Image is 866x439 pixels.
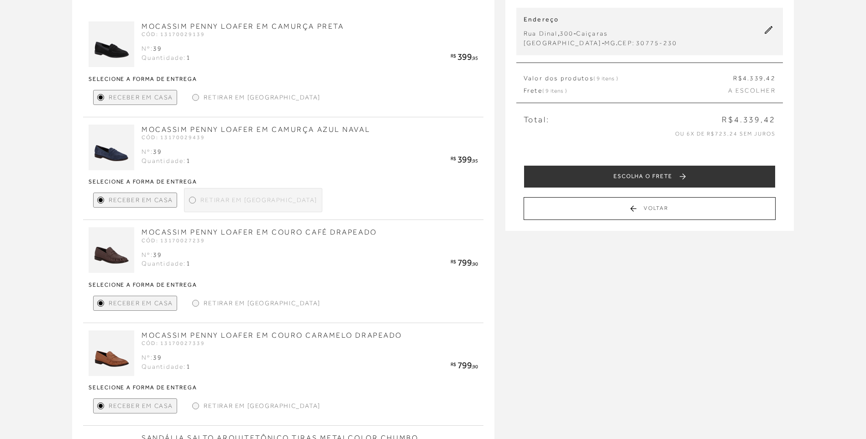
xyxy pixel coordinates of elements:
span: 39 [153,251,162,258]
span: Total: [524,114,550,125]
span: 39 [153,45,162,52]
span: Frete [524,86,567,95]
img: MOCASSIM PENNY LOAFER EM COURO CAFÉ DRAPEADO [89,227,134,273]
span: Retirar em [GEOGRAPHIC_DATA] [204,401,320,411]
span: 799 [457,257,472,267]
div: Quantidade: [142,53,191,63]
span: ,95 [472,158,478,163]
a: MOCASSIM PENNY LOAFER EM COURO CARAMELO DRAPEADO [142,331,402,340]
span: Receber em Casa [109,195,173,205]
span: ,95 [472,55,478,61]
span: 39 [153,354,162,361]
span: 4.339 [743,74,764,82]
button: ESCOLHA O FRETE [524,165,776,188]
span: 799 [457,360,472,370]
span: CÓD: 13170027339 [142,340,205,346]
span: 399 [457,52,472,62]
span: Retirar em [GEOGRAPHIC_DATA] [204,93,320,102]
span: Valor dos produtos [524,74,618,83]
span: R$4.339,42 [722,114,776,125]
span: [GEOGRAPHIC_DATA] [524,39,602,47]
span: R$ [451,361,456,367]
span: ,42 [764,74,776,82]
span: 1 [186,54,191,61]
span: CÓD: 13170029139 [142,31,205,37]
div: , - [524,29,677,38]
span: CÓD: 13170029439 [142,134,205,141]
a: MOCASSIM PENNY LOAFER EM COURO CAFÉ DRAPEADO [142,228,377,236]
img: MOCASSIM PENNY LOAFER EM CAMURÇA AZUL NAVAL [89,125,134,170]
strong: Selecione a forma de entrega [89,76,478,82]
span: 1 [186,260,191,267]
div: Nº: [142,353,191,362]
span: ,90 [472,364,478,369]
span: 300 [560,30,574,37]
span: Retirar em [GEOGRAPHIC_DATA] [204,298,320,308]
strong: Selecione a forma de entrega [89,179,478,184]
span: R$ [451,53,456,58]
div: Quantidade: [142,259,191,268]
div: Nº: [142,44,191,53]
span: ( 9 itens ) [593,75,618,82]
span: ( 9 itens ) [542,88,567,94]
div: Nº: [142,251,191,260]
img: MOCASSIM PENNY LOAFER EM COURO CARAMELO DRAPEADO [89,330,134,376]
span: Caiçaras [576,30,608,37]
span: Receber em Casa [109,93,173,102]
img: MOCASSIM PENNY LOAFER EM CAMURÇA PRETA [89,21,134,67]
a: MOCASSIM PENNY LOAFER EM CAMURÇA AZUL NAVAL [142,125,370,134]
span: 399 [457,154,472,164]
span: 39 [153,148,162,155]
span: MG [604,39,616,47]
strong: Selecione a forma de entrega [89,385,478,390]
span: ,90 [472,261,478,267]
span: CÓD: 13170027239 [142,237,205,244]
span: Retirar em [GEOGRAPHIC_DATA] [200,195,317,205]
span: A ESCOLHER [728,86,776,95]
span: ou 6x de R$723,24 sem juros [675,131,776,137]
span: R$ [451,156,456,161]
div: Nº: [142,147,191,157]
span: Receber em Casa [109,401,173,411]
span: 1 [186,363,191,370]
span: Rua Dinal [524,30,558,37]
span: Receber em Casa [109,298,173,308]
div: Quantidade: [142,362,191,371]
span: 1 [186,157,191,164]
button: Voltar [524,197,776,220]
strong: Selecione a forma de entrega [89,282,478,287]
div: - . [524,38,677,48]
span: 30775-230 [636,39,677,47]
a: MOCASSIM PENNY LOAFER EM CAMURÇA PRETA [142,22,344,31]
p: Endereço [524,15,677,24]
div: Quantidade: [142,157,191,166]
span: R$ [451,259,456,264]
span: R$ [733,74,742,82]
span: CEP: [618,39,635,47]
